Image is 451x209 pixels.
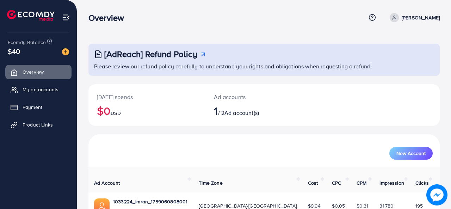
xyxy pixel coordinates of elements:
[396,151,426,156] span: New Account
[23,121,53,128] span: Product Links
[62,13,70,21] img: menu
[308,179,318,186] span: Cost
[402,13,440,22] p: [PERSON_NAME]
[357,179,366,186] span: CPM
[88,13,130,23] h3: Overview
[5,65,72,79] a: Overview
[5,100,72,114] a: Payment
[23,68,44,75] span: Overview
[7,10,55,21] img: logo
[214,103,218,119] span: 1
[111,110,121,117] span: USD
[426,184,447,205] img: image
[94,62,435,70] p: Please review our refund policy carefully to understand your rights and obligations when requesti...
[94,179,120,186] span: Ad Account
[332,179,341,186] span: CPC
[379,179,404,186] span: Impression
[415,179,429,186] span: Clicks
[387,13,440,22] a: [PERSON_NAME]
[23,86,58,93] span: My ad accounts
[23,104,42,111] span: Payment
[8,46,20,56] span: $40
[113,198,187,205] a: 1033224_imran_1759060808001
[5,82,72,97] a: My ad accounts
[8,39,46,46] span: Ecomdy Balance
[199,179,222,186] span: Time Zone
[214,93,285,101] p: Ad accounts
[224,109,259,117] span: Ad account(s)
[97,104,197,117] h2: $0
[214,104,285,117] h2: / 2
[62,48,69,55] img: image
[97,93,197,101] p: [DATE] spends
[5,118,72,132] a: Product Links
[389,147,433,160] button: New Account
[104,49,197,59] h3: [AdReach] Refund Policy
